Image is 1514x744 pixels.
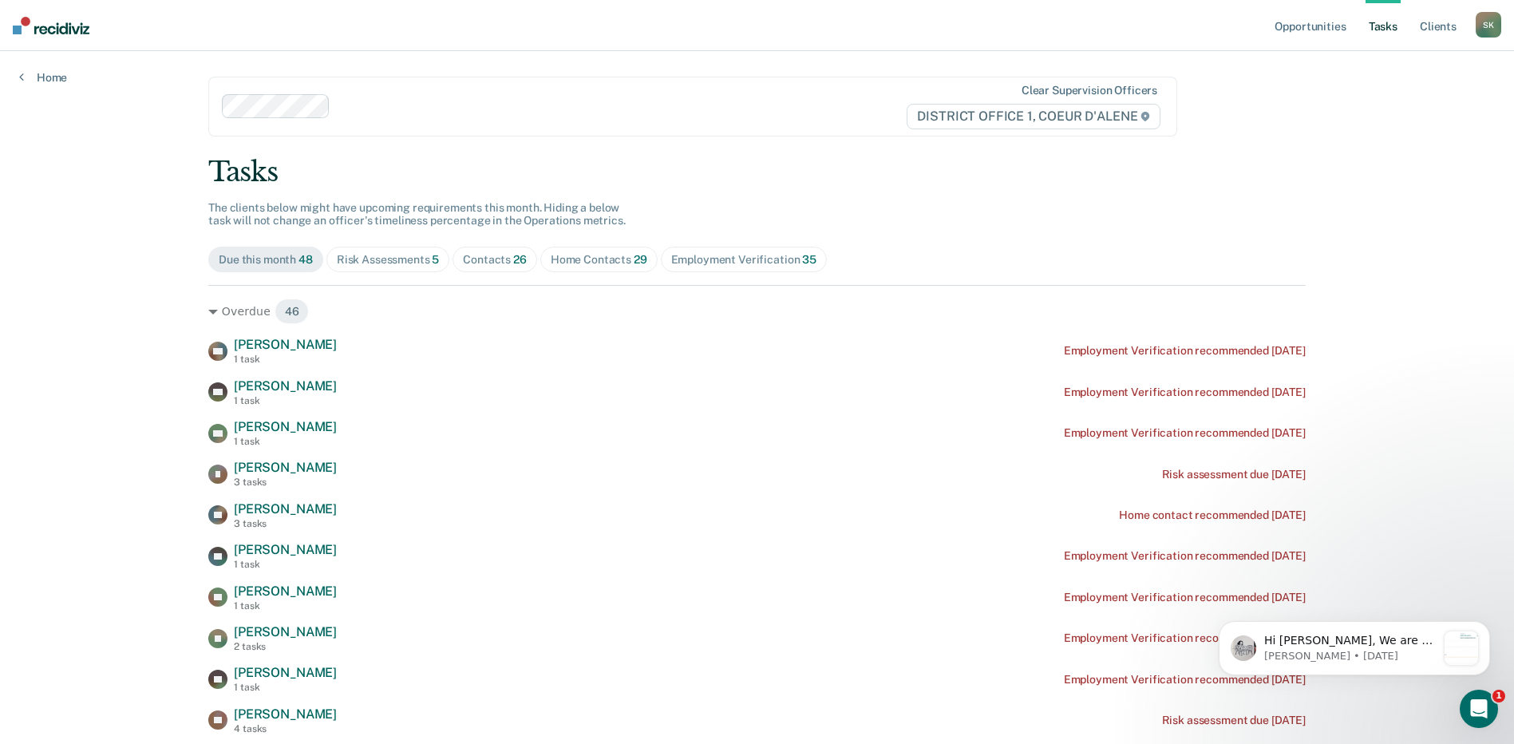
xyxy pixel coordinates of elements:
div: Employment Verification recommended [DATE] [1064,591,1306,604]
span: [PERSON_NAME] [234,584,337,599]
span: [PERSON_NAME] [234,419,337,434]
div: 1 task [234,436,337,447]
span: 5 [432,253,439,266]
div: Risk assessment due [DATE] [1162,714,1306,727]
span: 46 [275,299,310,324]
span: [PERSON_NAME] [234,337,337,352]
div: 3 tasks [234,477,337,488]
span: [PERSON_NAME] [234,665,337,680]
div: Clear supervision officers [1022,84,1157,97]
div: Employment Verification recommended [DATE] [1064,549,1306,563]
div: Due this month [219,253,313,267]
div: 1 task [234,354,337,365]
div: Employment Verification recommended [DATE] [1064,386,1306,399]
div: Employment Verification recommended [DATE] [1064,673,1306,687]
img: Recidiviz [13,17,89,34]
div: 1 task [234,600,337,611]
div: 4 tasks [234,723,337,734]
span: [PERSON_NAME] [234,624,337,639]
span: [PERSON_NAME] [234,542,337,557]
div: 2 tasks [234,641,337,652]
div: Overdue 46 [208,299,1306,324]
span: 1 [1492,690,1505,702]
div: Home Contacts [551,253,647,267]
div: 1 task [234,682,337,693]
span: [PERSON_NAME] [234,460,337,475]
span: 29 [634,253,647,266]
div: 3 tasks [234,518,337,529]
div: Risk assessment due [DATE] [1162,468,1306,481]
div: S K [1476,12,1501,38]
div: Tasks [208,156,1306,188]
div: 1 task [234,395,337,406]
div: 1 task [234,559,337,570]
div: Employment Verification recommended [DATE] [1064,426,1306,440]
div: Employment Verification recommended [DATE] [1064,631,1306,645]
iframe: Intercom notifications message [1195,589,1514,701]
a: Home [19,70,67,85]
div: Contacts [463,253,527,267]
div: Home contact recommended [DATE] [1119,509,1306,522]
span: [PERSON_NAME] [234,706,337,722]
button: SK [1476,12,1501,38]
span: 35 [802,253,816,266]
iframe: Intercom live chat [1460,690,1498,728]
span: 48 [298,253,313,266]
span: The clients below might have upcoming requirements this month. Hiding a below task will not chang... [208,201,626,228]
span: DISTRICT OFFICE 1, COEUR D'ALENE [907,104,1160,129]
div: Employment Verification [671,253,816,267]
span: [PERSON_NAME] [234,501,337,516]
div: Risk Assessments [337,253,440,267]
span: [PERSON_NAME] [234,378,337,394]
div: Employment Verification recommended [DATE] [1064,344,1306,358]
span: 26 [513,253,527,266]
